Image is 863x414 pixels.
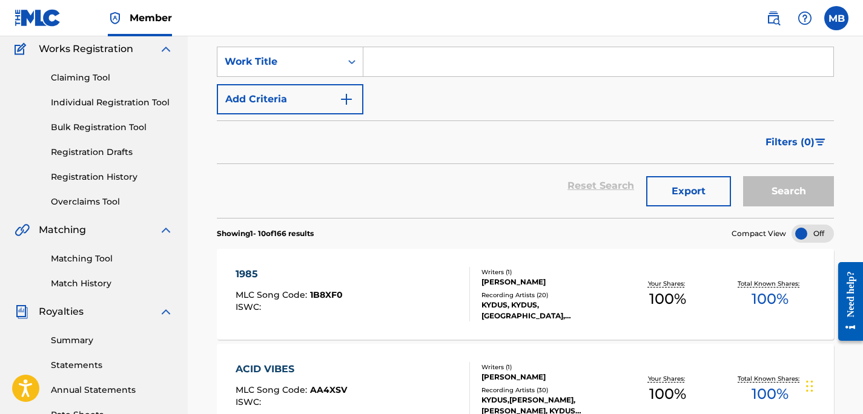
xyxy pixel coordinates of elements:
[481,372,617,383] div: [PERSON_NAME]
[15,304,29,319] img: Royalties
[39,42,133,56] span: Works Registration
[217,84,363,114] button: Add Criteria
[51,252,173,265] a: Matching Tool
[481,277,617,287] div: [PERSON_NAME]
[802,356,863,414] iframe: Chat Widget
[798,11,812,25] img: help
[51,277,173,290] a: Match History
[51,96,173,109] a: Individual Registration Tool
[236,267,343,281] div: 1985
[217,249,834,340] a: 1985MLC Song Code:1B8XF0ISWC:Writers (1)[PERSON_NAME]Recording Artists (20)KYDUS, KYDUS, [GEOGRAP...
[761,6,785,30] a: Public Search
[752,383,789,405] span: 100 %
[732,228,786,239] span: Compact View
[310,289,343,300] span: 1B8XF0
[806,368,813,404] div: Drag
[15,42,30,56] img: Works Registration
[236,301,264,312] span: ISWC :
[51,146,173,159] a: Registration Drafts
[646,176,731,206] button: Export
[738,279,802,288] p: Total Known Shares:
[339,92,354,107] img: 9d2ae6d4665cec9f34b9.svg
[130,11,172,25] span: Member
[108,11,122,25] img: Top Rightsholder
[217,47,834,218] form: Search Form
[752,288,789,310] span: 100 %
[51,121,173,134] a: Bulk Registration Tool
[51,334,173,347] a: Summary
[649,288,686,310] span: 100 %
[481,268,617,277] div: Writers ( 1 )
[758,127,834,157] button: Filters (0)
[217,228,314,239] p: Showing 1 - 10 of 166 results
[225,54,334,69] div: Work Title
[51,171,173,183] a: Registration History
[793,6,817,30] div: Help
[765,135,815,149] span: Filters ( 0 )
[39,223,86,237] span: Matching
[310,384,347,395] span: AA4XSV
[481,363,617,372] div: Writers ( 1 )
[159,223,173,237] img: expand
[824,6,848,30] div: User Menu
[51,195,173,208] a: Overclaims Tool
[815,139,825,146] img: filter
[649,383,686,405] span: 100 %
[481,386,617,395] div: Recording Artists ( 30 )
[236,289,310,300] span: MLC Song Code :
[236,362,347,376] div: ACID VIBES
[236,384,310,395] span: MLC Song Code :
[39,304,84,319] span: Royalties
[51,359,173,372] a: Statements
[159,304,173,319] img: expand
[15,223,30,237] img: Matching
[51,384,173,396] a: Annual Statements
[766,11,781,25] img: search
[481,291,617,300] div: Recording Artists ( 20 )
[648,279,688,288] p: Your Shares:
[738,374,802,383] p: Total Known Shares:
[648,374,688,383] p: Your Shares:
[159,42,173,56] img: expand
[236,396,264,407] span: ISWC :
[829,253,863,350] iframe: Resource Center
[481,300,617,321] div: KYDUS, KYDUS, [GEOGRAPHIC_DATA], [GEOGRAPHIC_DATA], [GEOGRAPHIC_DATA]
[51,71,173,84] a: Claiming Tool
[15,9,61,27] img: MLC Logo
